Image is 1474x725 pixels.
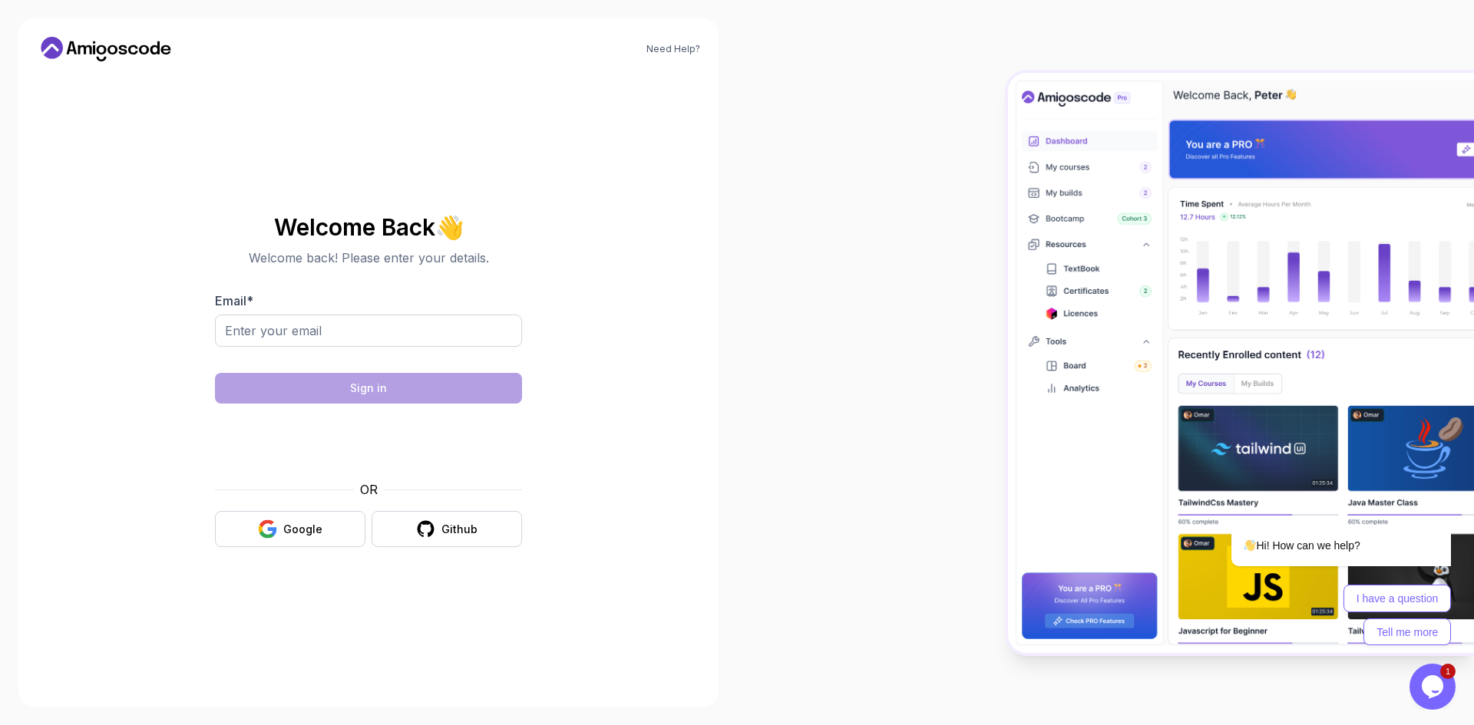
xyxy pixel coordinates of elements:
a: Home link [37,37,175,61]
iframe: Widget containing checkbox for hCaptcha security challenge [253,413,484,471]
img: Amigoscode Dashboard [1008,73,1474,653]
button: Sign in [215,373,522,404]
input: Enter your email [215,315,522,347]
iframe: chat widget [1182,386,1459,656]
iframe: chat widget [1410,664,1459,710]
p: OR [360,480,378,499]
span: 👋 [435,215,464,239]
label: Email * [215,293,253,308]
div: Google [283,522,322,537]
h2: Welcome Back [215,215,522,239]
div: Sign in [350,381,387,396]
a: Need Help? [646,43,700,55]
button: Github [372,511,522,547]
div: Github [441,522,478,537]
p: Welcome back! Please enter your details. [215,249,522,267]
button: Google [215,511,365,547]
